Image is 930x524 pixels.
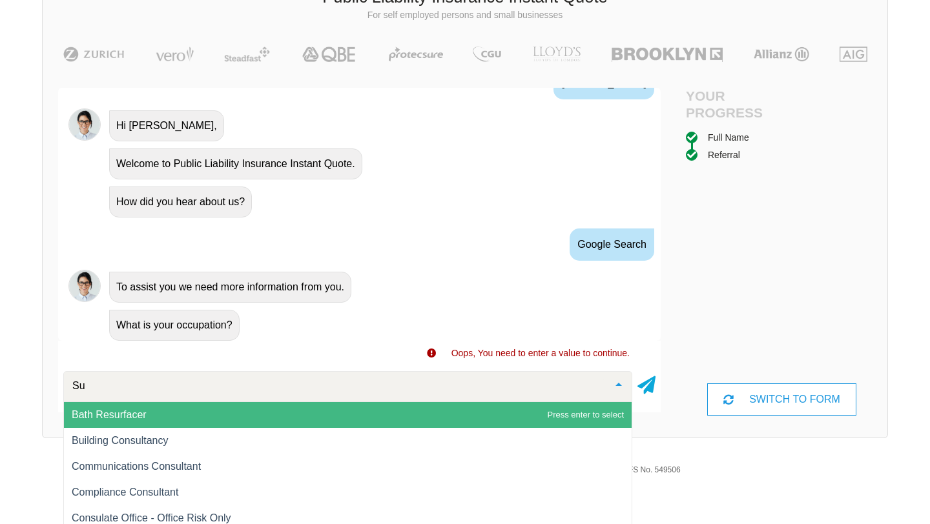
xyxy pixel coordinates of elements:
[707,383,857,416] div: SWITCH TO FORM
[834,46,873,62] img: AIG | Public Liability Insurance
[708,130,749,145] div: Full Name
[72,512,231,523] span: Consulate Office - Office Risk Only
[570,228,654,261] div: Google Search
[219,46,276,62] img: Steadfast | Public Liability Insurance
[708,148,740,162] div: Referral
[109,186,252,217] div: How did you hear about us?
[109,310,240,341] div: What is your occupation?
[72,435,168,446] span: Building Consultancy
[606,46,727,62] img: Brooklyn | Public Liability Insurance
[294,46,364,62] img: QBE | Public Liability Insurance
[451,348,630,358] span: Oops, You need to enter a value to continue.
[747,46,816,62] img: Allianz | Public Liability Insurance
[150,46,200,62] img: Vero | Public Liability Insurance
[109,148,362,179] div: Welcome to Public Liability Insurance Instant Quote.
[109,110,224,141] div: Hi [PERSON_NAME],
[686,88,782,120] h4: Your Progress
[72,487,178,498] span: Compliance Consultant
[68,108,101,141] img: Chatbot | PLI
[72,461,201,472] span: Communications Consultant
[468,46,506,62] img: CGU | Public Liability Insurance
[68,270,101,302] img: Chatbot | PLI
[57,46,130,62] img: Zurich | Public Liability Insurance
[52,9,878,22] p: For self employed persons and small businesses
[526,46,588,62] img: LLOYD's | Public Liability Insurance
[72,409,147,420] span: Bath Resurfacer
[384,46,449,62] img: Protecsure | Public Liability Insurance
[69,379,606,392] input: Search or select your occupation
[109,272,351,303] div: To assist you we need more information from you.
